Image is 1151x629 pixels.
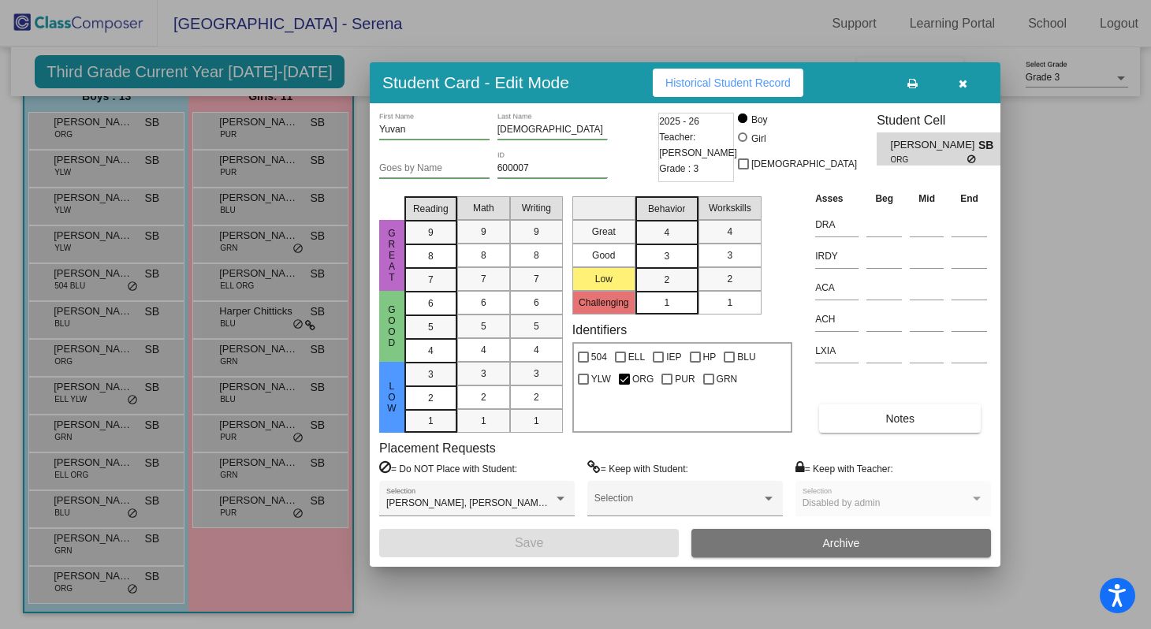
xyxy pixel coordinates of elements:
[481,248,486,262] span: 8
[473,201,494,215] span: Math
[815,339,859,363] input: assessment
[385,381,399,414] span: Low
[862,190,906,207] th: Beg
[386,497,630,508] span: [PERSON_NAME], [PERSON_NAME], [PERSON_NAME]
[664,296,669,310] span: 1
[413,202,449,216] span: Reading
[891,137,978,154] span: [PERSON_NAME]
[664,249,669,263] span: 3
[632,370,654,389] span: ORG
[534,390,539,404] span: 2
[591,348,607,367] span: 504
[659,161,698,177] span: Grade : 3
[428,320,434,334] span: 5
[534,343,539,357] span: 4
[664,225,669,240] span: 4
[534,367,539,381] span: 3
[823,537,860,549] span: Archive
[481,319,486,333] span: 5
[628,348,645,367] span: ELL
[691,529,991,557] button: Archive
[664,273,669,287] span: 2
[948,190,991,207] th: End
[481,414,486,428] span: 1
[709,201,751,215] span: Workskills
[727,248,732,262] span: 3
[428,296,434,311] span: 6
[497,163,608,174] input: Enter ID
[481,343,486,357] span: 4
[428,414,434,428] span: 1
[815,213,859,236] input: assessment
[428,344,434,358] span: 4
[891,154,967,166] span: ORG
[727,225,732,239] span: 4
[648,202,685,216] span: Behavior
[653,69,803,97] button: Historical Student Record
[885,412,914,425] span: Notes
[481,225,486,239] span: 9
[803,497,881,508] span: Disabled by admin
[815,307,859,331] input: assessment
[534,225,539,239] span: 9
[587,460,688,476] label: = Keep with Student:
[978,137,1000,154] span: SB
[534,296,539,310] span: 6
[481,390,486,404] span: 2
[751,113,768,127] div: Boy
[815,244,859,268] input: assessment
[481,296,486,310] span: 6
[481,367,486,381] span: 3
[385,228,399,283] span: Great
[751,132,766,146] div: Girl
[737,348,755,367] span: BLU
[877,113,1014,128] h3: Student Cell
[659,129,737,161] span: Teacher: [PERSON_NAME]
[379,460,517,476] label: = Do NOT Place with Student:
[659,114,699,129] span: 2025 - 26
[717,370,738,389] span: GRN
[428,225,434,240] span: 9
[703,348,717,367] span: HP
[428,367,434,381] span: 3
[534,248,539,262] span: 8
[906,190,948,207] th: Mid
[379,529,679,557] button: Save
[379,163,490,174] input: goes by name
[795,460,893,476] label: = Keep with Teacher:
[428,249,434,263] span: 8
[751,154,857,173] span: [DEMOGRAPHIC_DATA]
[382,73,569,92] h3: Student Card - Edit Mode
[815,276,859,300] input: assessment
[534,414,539,428] span: 1
[534,319,539,333] span: 5
[385,304,399,348] span: Good
[428,391,434,405] span: 2
[379,441,496,456] label: Placement Requests
[675,370,695,389] span: PUR
[727,296,732,310] span: 1
[534,272,539,286] span: 7
[665,76,791,89] span: Historical Student Record
[819,404,981,433] button: Notes
[666,348,681,367] span: IEP
[522,201,551,215] span: Writing
[515,536,543,549] span: Save
[727,272,732,286] span: 2
[591,370,611,389] span: YLW
[428,273,434,287] span: 7
[481,272,486,286] span: 7
[572,322,627,337] label: Identifiers
[811,190,862,207] th: Asses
